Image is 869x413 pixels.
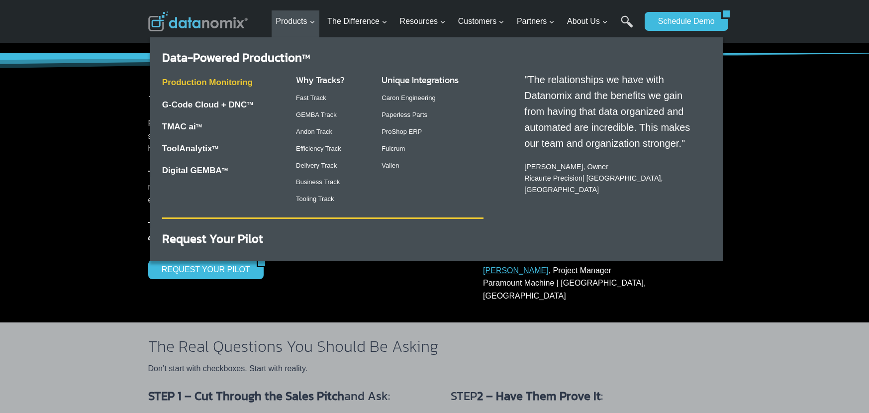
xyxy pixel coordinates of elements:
[483,264,709,303] p: , Project Manager Paramount Machine | [GEOGRAPHIC_DATA], [GEOGRAPHIC_DATA]
[327,15,387,28] span: The Difference
[148,260,257,279] a: REQUEST YOUR PILOT
[382,128,422,135] a: ProShop ERP
[148,387,411,405] h3: and Ask:
[382,162,399,169] a: Vallen
[148,11,248,31] img: Datanomix
[382,73,483,87] h3: Unique Integrations
[296,162,337,169] a: Delivery Track
[483,266,549,275] a: [PERSON_NAME]
[621,15,633,38] a: Search
[162,122,202,131] a: TMAC aiTM
[382,145,405,152] a: Fulcrum
[212,145,218,150] a: TM
[302,52,310,61] sup: TM
[567,15,608,28] span: About Us
[296,145,341,152] a: Efficiency Track
[162,166,228,175] a: Digital GEMBATM
[382,111,427,118] a: Paperless Parts
[162,78,253,87] a: Production Monitoring
[162,230,263,247] a: Request Your Pilot
[400,15,446,28] span: Resources
[382,94,435,102] a: Caron Engineering
[148,362,713,375] p: Don’t start with checkboxes. Start with reality.
[276,15,315,28] span: Products
[162,144,212,153] a: ToolAnalytix
[222,167,228,172] sup: TM
[296,94,326,102] a: Fast Track
[524,72,701,151] p: "The relationships we have with Datanomix and the benefits we gain from having that data organize...
[162,49,310,66] a: Data-Powered ProductionTM
[148,93,440,109] h2: The Brutal Truth
[148,117,440,244] p: Plenty of vendors offer dashboards, buzzwords and pitches. But when it comes to solving the probl...
[645,12,721,31] a: Schedule Demo
[296,111,337,118] a: GEMBA Track
[517,15,555,28] span: Partners
[296,128,332,135] a: Andon Track
[148,387,344,405] strong: STEP 1 – Cut Through the Sales Pitch
[247,101,253,106] sup: TM
[524,161,701,196] p: [PERSON_NAME], Owner | [GEOGRAPHIC_DATA], [GEOGRAPHIC_DATA]
[296,178,340,186] a: Business Track
[524,174,582,182] a: Ricaurte Precision
[162,100,253,109] a: G-Code Cloud + DNCTM
[296,195,334,203] a: Tooling Track
[458,15,504,28] span: Customers
[477,387,601,405] strong: 2 – Have Them Prove It
[148,338,713,354] h2: The Real Questions You Should Be Asking
[296,73,345,87] a: Why Tracks?
[451,387,709,405] h3: STEP :
[148,221,413,242] strong: That’s why we built Datanomix — a system designed not just to from your shop, but to it.
[148,170,271,178] strong: The Industry’s Dirty Little Secret
[272,5,640,38] nav: Primary Navigation
[196,123,202,128] sup: TM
